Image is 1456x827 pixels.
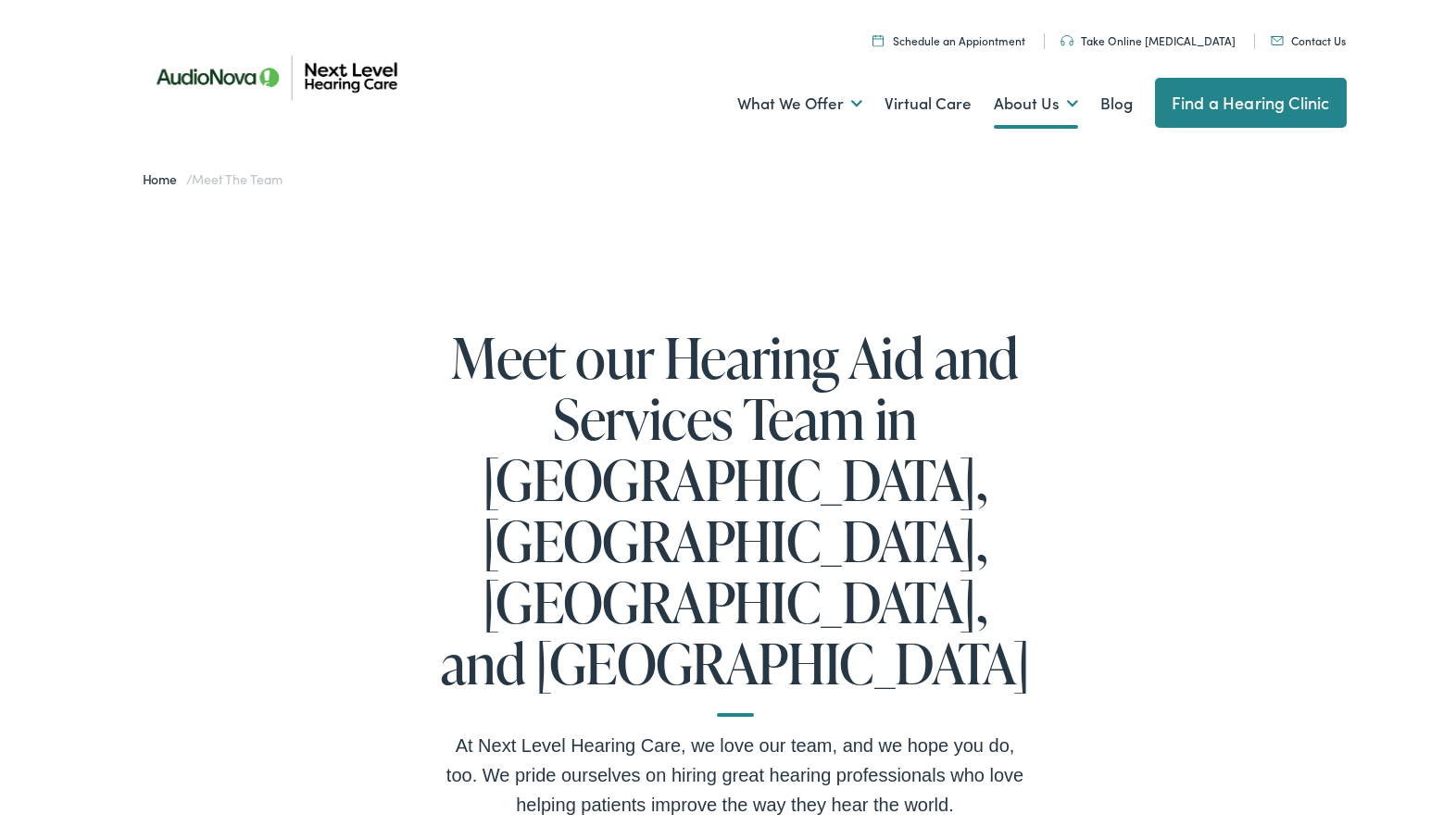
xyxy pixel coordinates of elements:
a: About Us [994,66,1078,134]
h1: Meet our Hearing Aid and Services Team in [GEOGRAPHIC_DATA], [GEOGRAPHIC_DATA], [GEOGRAPHIC_DATA]... [439,323,1032,713]
a: Contact Us [1271,29,1346,44]
img: An icon representing mail communication is presented in a unique teal color. [1271,32,1284,42]
img: Calendar icon representing the ability to schedule a hearing test or hearing aid appointment at N... [872,31,884,43]
span: / [143,166,282,184]
a: Blog [1100,66,1133,134]
div: At Next Level Hearing Care, we love our team, and we hope you do, too. We pride ourselves on hiri... [439,727,1032,816]
span: Meet the Team [192,166,282,184]
a: Virtual Care [885,66,972,134]
a: What We Offer [737,66,862,134]
a: Home [143,166,186,184]
img: An icon symbolizing headphones, colored in teal, suggests audio-related services or features. [1061,31,1073,43]
a: Schedule an Appiontment [872,29,1025,44]
a: Take Online [MEDICAL_DATA] [1061,29,1236,44]
a: Find a Hearing Clinic [1155,74,1347,124]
